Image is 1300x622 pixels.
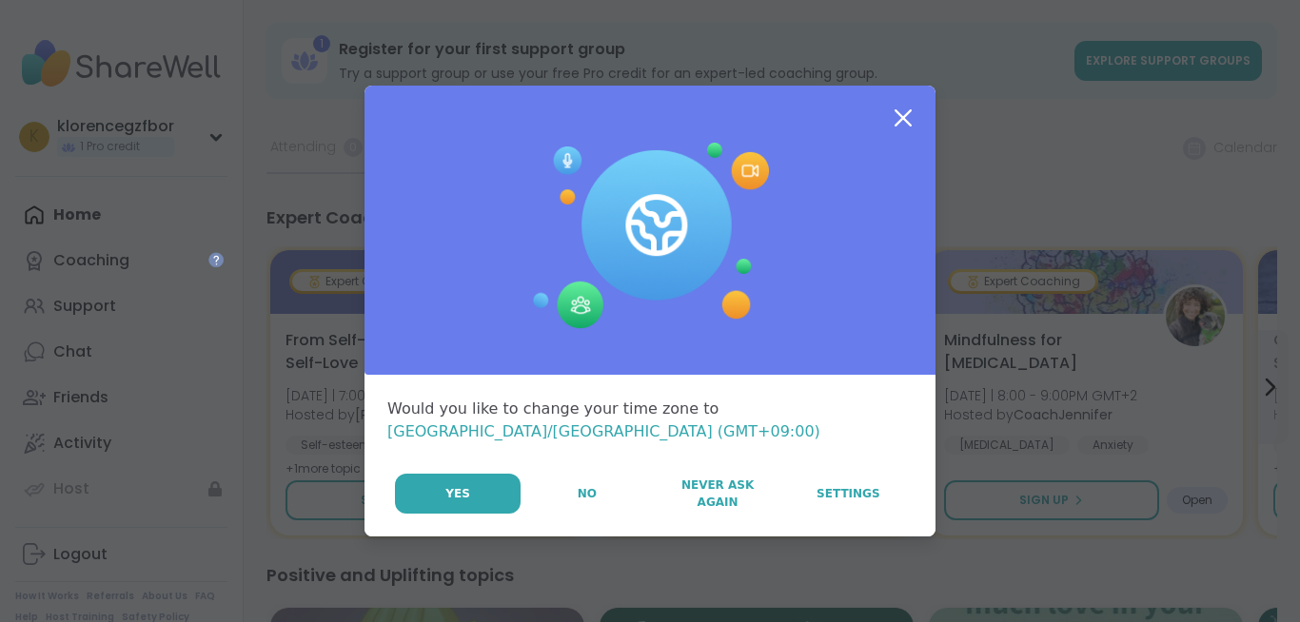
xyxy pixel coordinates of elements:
span: Yes [445,485,470,502]
div: Would you like to change your time zone to [387,398,913,443]
button: No [522,474,651,514]
span: [GEOGRAPHIC_DATA]/[GEOGRAPHIC_DATA] (GMT+09:00) [387,422,820,440]
img: Session Experience [531,143,769,329]
button: Yes [395,474,521,514]
span: Never Ask Again [662,476,772,511]
span: No [578,485,597,502]
button: Never Ask Again [653,474,781,514]
a: Settings [784,474,913,514]
span: Settings [817,485,880,502]
iframe: Spotlight [208,252,224,267]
